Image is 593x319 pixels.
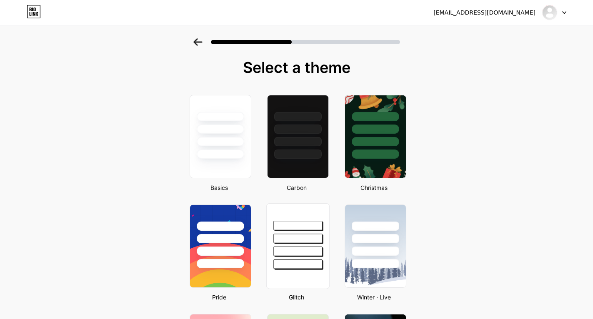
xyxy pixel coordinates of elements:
div: Pride [187,293,251,302]
div: Winter · Live [342,293,406,302]
img: haou mahdi [542,5,558,20]
div: Glitch [265,293,329,302]
div: Basics [187,183,251,192]
div: Select a theme [186,59,407,76]
div: Christmas [342,183,406,192]
div: [EMAIL_ADDRESS][DOMAIN_NAME] [433,8,535,17]
div: Carbon [265,183,329,192]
